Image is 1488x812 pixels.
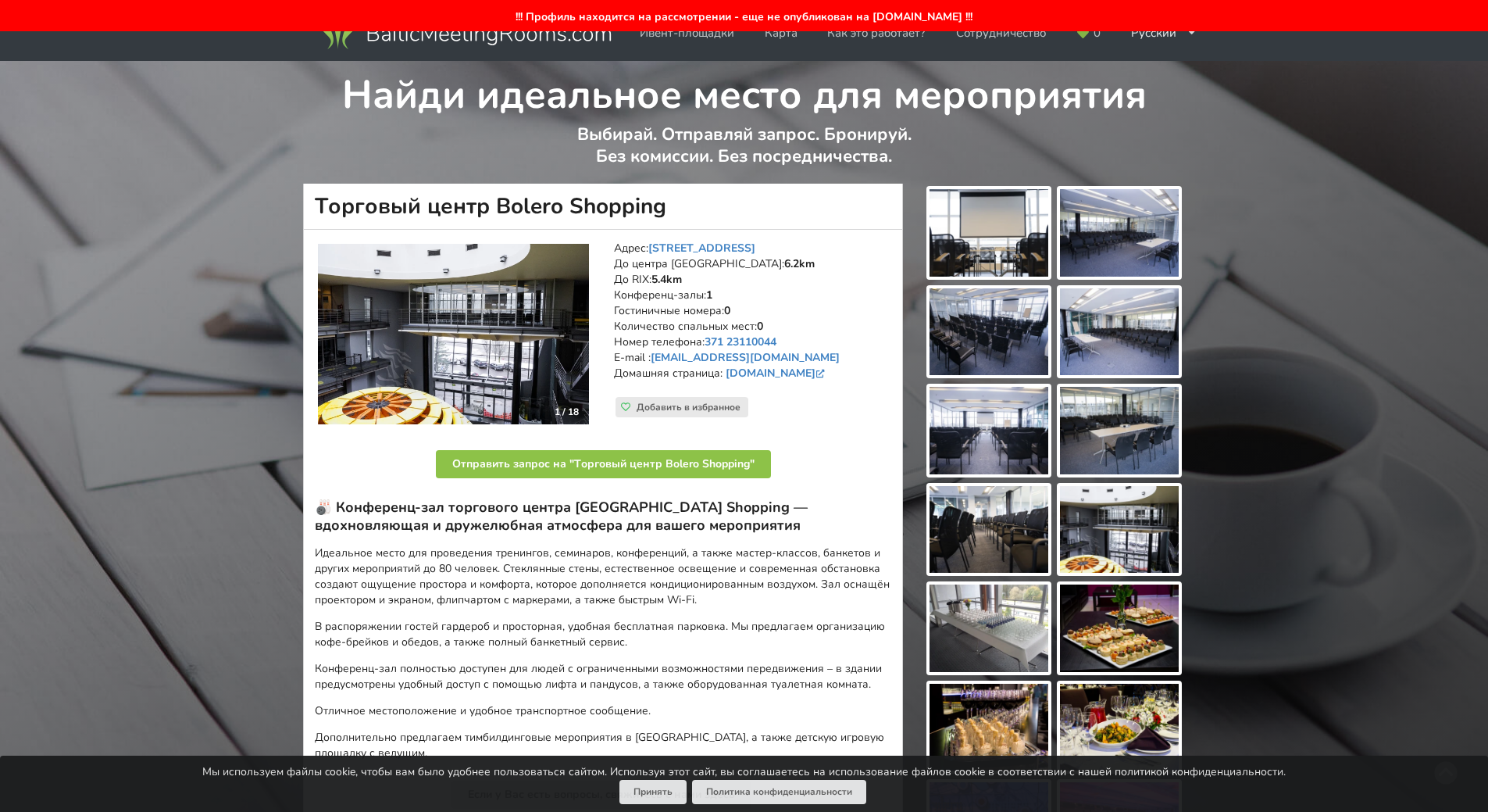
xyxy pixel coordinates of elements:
[315,730,891,761] p: Дополнительно предлагаем тимбилдинговые мероприятия в [GEOGRAPHIC_DATA], а также детскую игровую ...
[436,450,771,478] button: Отправить запрос на "Tорговый центр Bolero Shopping"
[315,619,891,650] p: В распоряжении гостей гардероб и просторная, удобная бесплатная парковка. Мы предлагаем организац...
[651,272,682,287] strong: 5.4km
[318,244,589,425] a: Конференц-зал | Рига | Tорговый центр Bolero Shopping 1 / 18
[629,18,745,48] a: Ивент-площадки
[648,241,755,256] a: [STREET_ADDRESS]
[930,684,1048,771] img: Tорговый центр Bolero Shopping | Рига | Площадка для мероприятий - фото галереи
[692,780,866,804] a: Политика конфиденциальности
[303,184,903,230] h1: Tорговый центр Bolero Shopping
[315,499,891,535] h3: 🎳 Конференц-зал торгового центра [GEOGRAPHIC_DATA] Shopping — вдохновляющая и дружелюбная атмосфе...
[315,703,891,719] p: Отличное местоположение и удобное транспортное сообщение.
[315,546,891,608] p: Идеальное место для проведения тренингов, семинаров, конференций, а также мастер-классов, банкето...
[1060,486,1179,574] img: Tорговый центр Bolero Shopping | Рига | Площадка для мероприятий - фото галереи
[930,486,1048,574] img: Tорговый центр Bolero Shopping | Рига | Площадка для мероприятий - фото галереи
[1060,684,1179,771] img: Tорговый центр Bolero Shopping | Рига | Площадка для мероприятий - фото галереи
[1060,585,1179,672] img: Tорговый центр Bolero Shopping | Рига | Площадка для мероприятий - фото галереи
[705,334,776,349] a: 371 23110044
[706,288,712,302] strong: 1
[816,18,937,48] a: Как это работает?
[304,61,1184,120] h1: Найди идеальное место для мероприятия
[545,400,588,424] div: 1 / 18
[724,303,730,318] strong: 0
[304,123,1184,184] p: Выбирай. Отправляй запрос. Бронируй. Без комиссии. Без посредничества.
[757,319,763,334] strong: 0
[1120,18,1208,48] div: Русский
[637,401,740,413] span: Добавить в избранное
[1094,27,1101,39] span: 0
[619,780,687,804] button: Принять
[318,244,589,425] img: Конференц-зал | Рига | Tорговый центр Bolero Shopping
[1060,189,1179,277] img: Tорговый центр Bolero Shopping | Рига | Площадка для мероприятий - фото галереи
[930,387,1048,474] img: Tорговый центр Bolero Shopping | Рига | Площадка для мероприятий - фото галереи
[945,18,1057,48] a: Сотрудничество
[651,350,840,365] a: [EMAIL_ADDRESS][DOMAIN_NAME]
[1060,387,1179,474] img: Tорговый центр Bolero Shopping | Рига | Площадка для мероприятий - фото галереи
[930,288,1048,376] img: Tорговый центр Bolero Shopping | Рига | Площадка для мероприятий - фото галереи
[1060,288,1179,376] img: Tорговый центр Bolero Shopping | Рига | Площадка для мероприятий - фото галереи
[930,585,1048,672] img: Tорговый центр Bolero Shopping | Рига | Площадка для мероприятий - фото галереи
[930,189,1048,277] img: Tорговый центр Bolero Shopping | Рига | Площадка для мероприятий - фото галереи
[614,241,891,397] address: Адрес: До центра [GEOGRAPHIC_DATA]: До RIX: Конференц-залы: Гостиничные номера: Количество спальн...
[315,661,891,692] p: Конференц-зал полностью доступен для людей с ограниченными возможностями передвижения – в здании ...
[726,366,828,381] a: [DOMAIN_NAME]
[754,18,808,48] a: Карта
[784,256,815,271] strong: 6.2km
